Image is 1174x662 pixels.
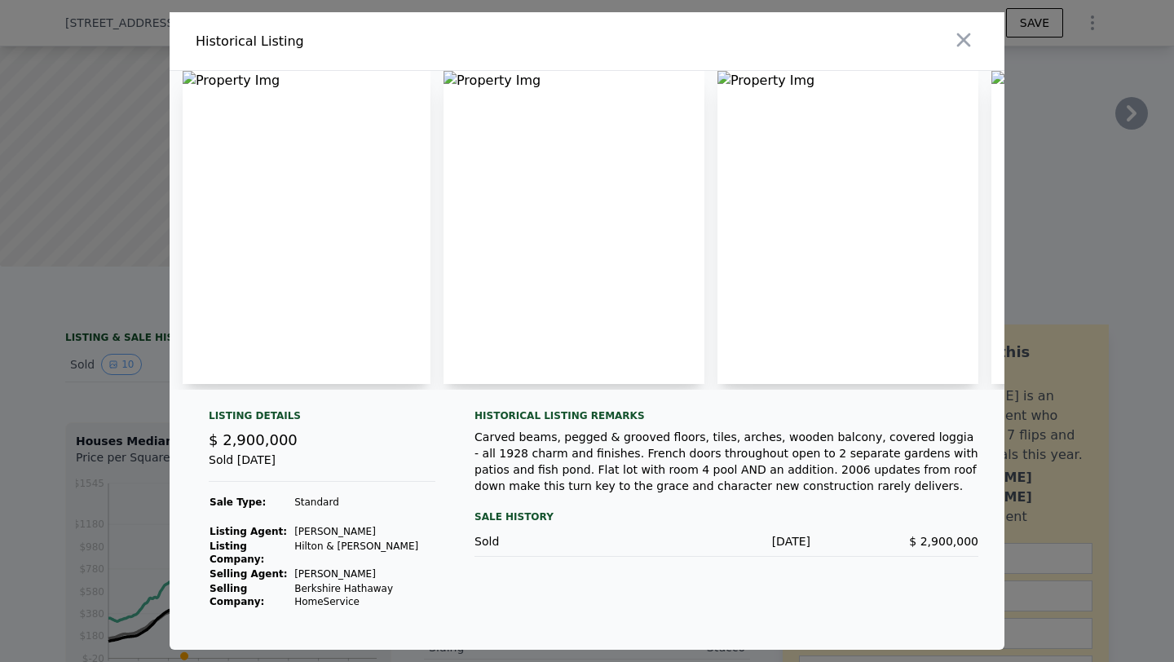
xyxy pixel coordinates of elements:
[474,429,978,494] div: Carved beams, pegged & grooved floors, tiles, arches, wooden balcony, covered loggia - all 1928 c...
[293,524,435,539] td: [PERSON_NAME]
[293,495,435,510] td: Standard
[209,431,298,448] span: $ 2,900,000
[293,581,435,609] td: Berkshire Hathaway HomeService
[196,32,580,51] div: Historical Listing
[474,507,978,527] div: Sale History
[293,539,435,567] td: Hilton & [PERSON_NAME]
[209,409,435,429] div: Listing Details
[474,533,642,549] div: Sold
[642,533,810,549] div: [DATE]
[474,409,978,422] div: Historical Listing remarks
[183,71,430,384] img: Property Img
[210,526,287,537] strong: Listing Agent:
[209,452,435,482] div: Sold [DATE]
[293,567,435,581] td: [PERSON_NAME]
[210,583,264,607] strong: Selling Company:
[210,568,288,580] strong: Selling Agent:
[210,541,264,565] strong: Listing Company:
[909,535,978,548] span: $ 2,900,000
[210,496,266,508] strong: Sale Type:
[717,71,978,384] img: Property Img
[444,71,704,384] img: Property Img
